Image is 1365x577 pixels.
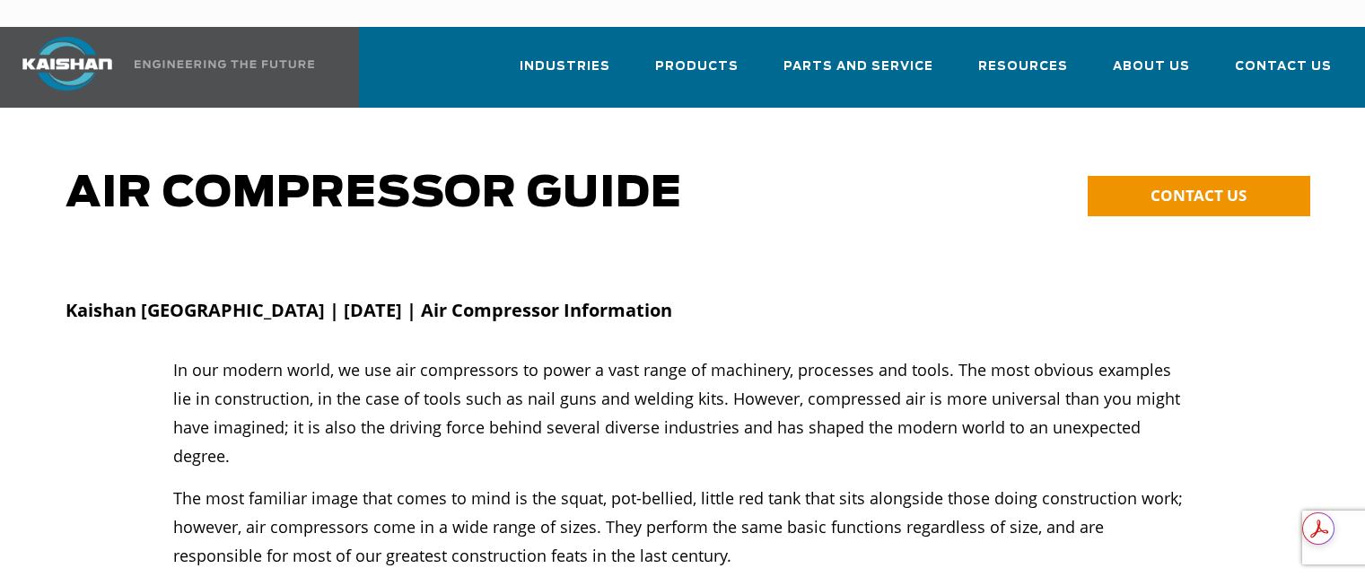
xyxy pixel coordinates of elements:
span: About Us [1113,57,1190,77]
a: Products [655,43,739,104]
a: Resources [978,43,1068,104]
span: AIR COMPRESSOR GUIDE [66,172,682,215]
span: Products [655,57,739,77]
img: Engineering the future [135,60,314,68]
a: About Us [1113,43,1190,104]
a: Contact Us [1235,43,1332,104]
span: Industries [520,57,610,77]
span: Contact Us [1235,57,1332,77]
strong: Kaishan [GEOGRAPHIC_DATA] | [DATE] | Air Compressor Information [66,298,672,322]
span: CONTACT US [1151,185,1247,205]
span: Resources [978,57,1068,77]
p: In our modern world, we use air compressors to power a vast range of machinery, processes and too... [173,355,1192,470]
a: Parts and Service [783,43,933,104]
span: Parts and Service [783,57,933,77]
a: CONTACT US [1088,176,1310,216]
a: Industries [520,43,610,104]
p: The most familiar image that comes to mind is the squat, pot-bellied, little red tank that sits a... [173,484,1192,570]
